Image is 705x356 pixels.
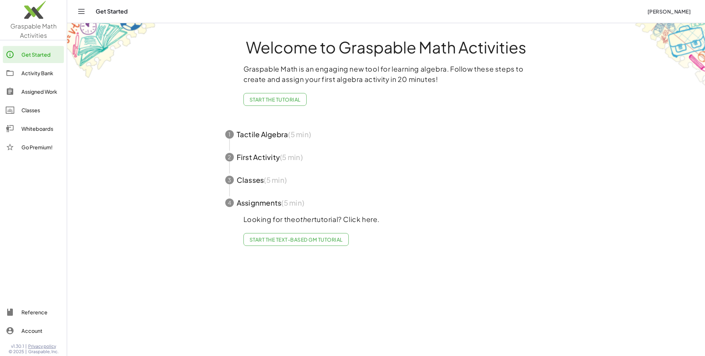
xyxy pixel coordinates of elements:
[21,69,61,77] div: Activity Bank
[250,96,301,103] span: Start the Tutorial
[647,8,691,15] span: [PERSON_NAME]
[11,344,24,349] span: v1.30.1
[243,93,307,106] button: Start the Tutorial
[28,344,59,349] a: Privacy policy
[21,326,61,335] div: Account
[3,322,64,339] a: Account
[3,120,64,137] a: Whiteboards
[21,143,61,151] div: Go Premium!
[3,304,64,321] a: Reference
[21,308,61,316] div: Reference
[10,22,57,39] span: Graspable Math Activities
[28,349,59,355] span: Graspable, Inc.
[217,169,556,191] button: 3Classes(5 min)
[225,176,234,184] div: 3
[225,130,234,139] div: 1
[3,83,64,100] a: Assigned Work
[67,22,156,79] img: get-started-bg-ul-Ceg4j33I.png
[225,153,234,161] div: 2
[3,102,64,119] a: Classes
[243,64,529,84] p: Graspable Math is an engaging new tool for learning algebra. Follow these steps to create and ass...
[250,236,343,243] span: Start the Text-based GM Tutorial
[25,349,27,355] span: |
[21,87,61,96] div: Assigned Work
[3,46,64,63] a: Get Started
[217,123,556,146] button: 1Tactile Algebra(5 min)
[212,39,560,55] h1: Welcome to Graspable Math Activities
[243,233,349,246] a: Start the Text-based GM Tutorial
[76,6,87,17] button: Toggle navigation
[225,198,234,207] div: 4
[21,106,61,114] div: Classes
[25,344,27,349] span: |
[641,5,696,18] button: [PERSON_NAME]
[21,50,61,59] div: Get Started
[21,124,61,133] div: Whiteboards
[3,65,64,82] a: Activity Bank
[217,191,556,214] button: 4Assignments(5 min)
[296,215,314,223] em: other
[243,214,529,225] p: Looking for the tutorial? Click here.
[9,349,24,355] span: © 2025
[217,146,556,169] button: 2First Activity(5 min)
